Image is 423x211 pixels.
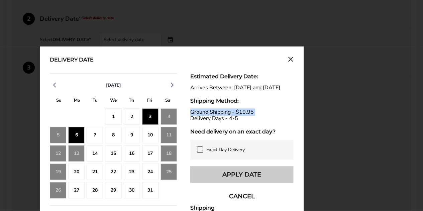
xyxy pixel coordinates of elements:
[206,146,245,153] span: Exact Day Delivery
[50,57,94,64] div: Delivery Date
[122,96,140,106] div: T
[190,128,293,135] div: Need delivery on an exact day?
[159,96,177,106] div: S
[190,73,293,80] div: Estimated Delivery Date:
[190,98,293,104] div: Shipping Method:
[86,96,104,106] div: T
[106,82,121,88] span: [DATE]
[140,96,158,106] div: F
[190,166,293,183] button: Apply Date
[103,82,124,88] button: [DATE]
[50,96,68,106] div: S
[190,85,293,91] div: Arrives Between: [DATE] and [DATE]
[68,96,86,106] div: M
[190,188,293,205] button: CANCEL
[190,205,293,211] div: Shipping
[104,96,122,106] div: W
[190,109,293,122] div: Ground Shipping - $10.95 Delivery Days - 4-5
[288,57,293,64] button: Close calendar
